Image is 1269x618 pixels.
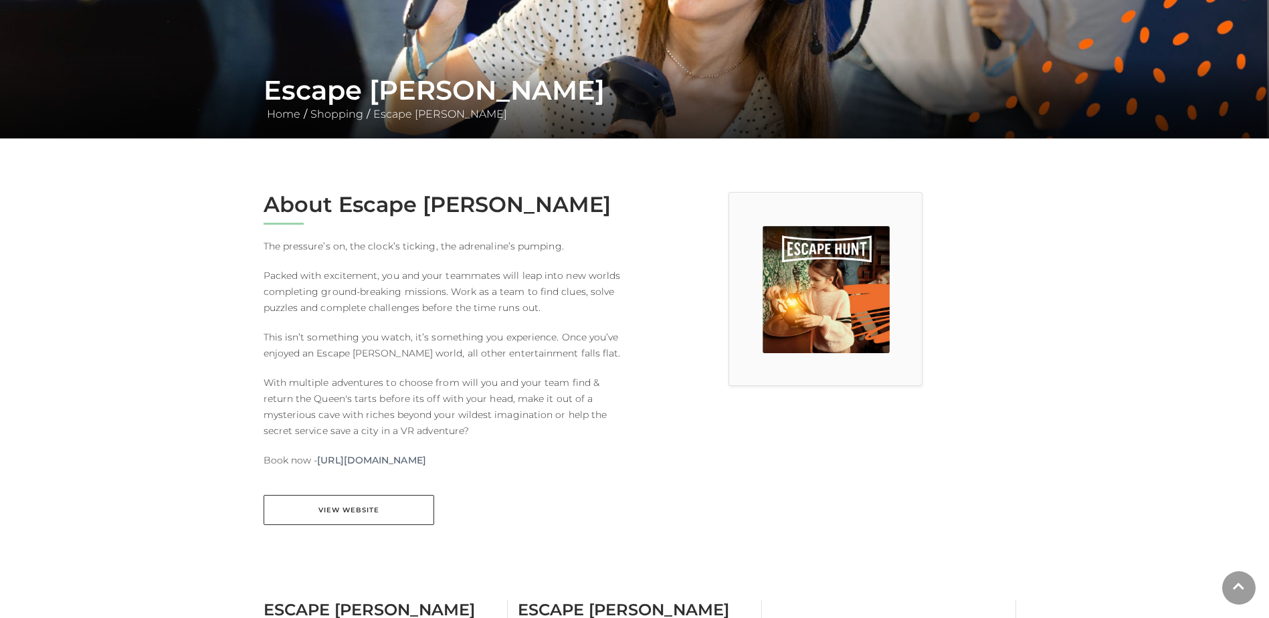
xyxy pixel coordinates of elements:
[264,268,625,316] p: Packed with excitement, you and your teammates will leap into new worlds completing ground-breaki...
[264,108,304,120] a: Home
[264,452,625,468] p: Book now -
[307,108,367,120] a: Shopping
[264,495,434,525] a: View Website
[264,329,625,361] p: This isn’t something you watch, it’s something you experience. Once you’ve enjoyed an Escape [PER...
[763,226,890,353] img: Escape Hunt, Festival Place, Basingstoke
[264,74,1006,106] h1: Escape [PERSON_NAME]
[264,238,625,254] p: The pressure’s on, the clock’s ticking, the adrenaline’s pumping.
[317,452,425,468] a: [URL][DOMAIN_NAME]
[370,108,510,120] a: Escape [PERSON_NAME]
[264,192,625,217] h2: About Escape [PERSON_NAME]
[264,375,625,439] p: With multiple adventures to choose from will you and your team find & return the Queen's tarts be...
[254,74,1016,122] div: / /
